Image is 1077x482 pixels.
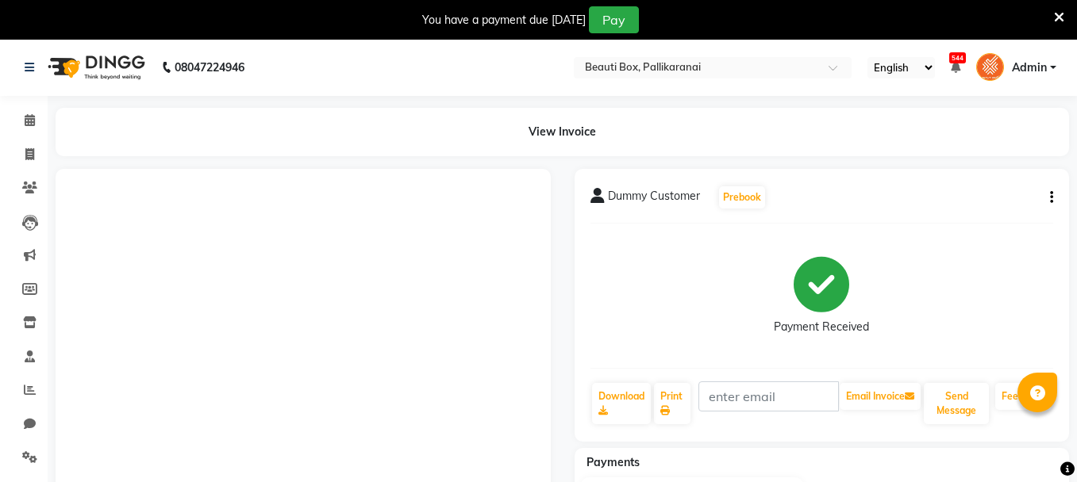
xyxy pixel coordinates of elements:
input: enter email [698,381,839,411]
img: Admin [976,53,1004,81]
button: Send Message [924,383,989,424]
span: Dummy Customer [608,188,700,210]
button: Pay [589,6,639,33]
button: Email Invoice [840,383,921,410]
img: logo [40,45,149,90]
a: Download [592,383,651,424]
div: Payment Received [774,319,869,335]
a: 544 [951,60,960,75]
iframe: chat widget [1010,419,1061,466]
b: 08047224946 [175,45,244,90]
span: Payments [587,455,640,469]
div: You have a payment due [DATE] [422,12,586,29]
button: Prebook [719,186,765,208]
span: 544 [949,52,966,63]
a: Feedback [995,383,1052,410]
a: Print [654,383,691,424]
div: View Invoice [56,108,1069,156]
span: Admin [1012,59,1047,76]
